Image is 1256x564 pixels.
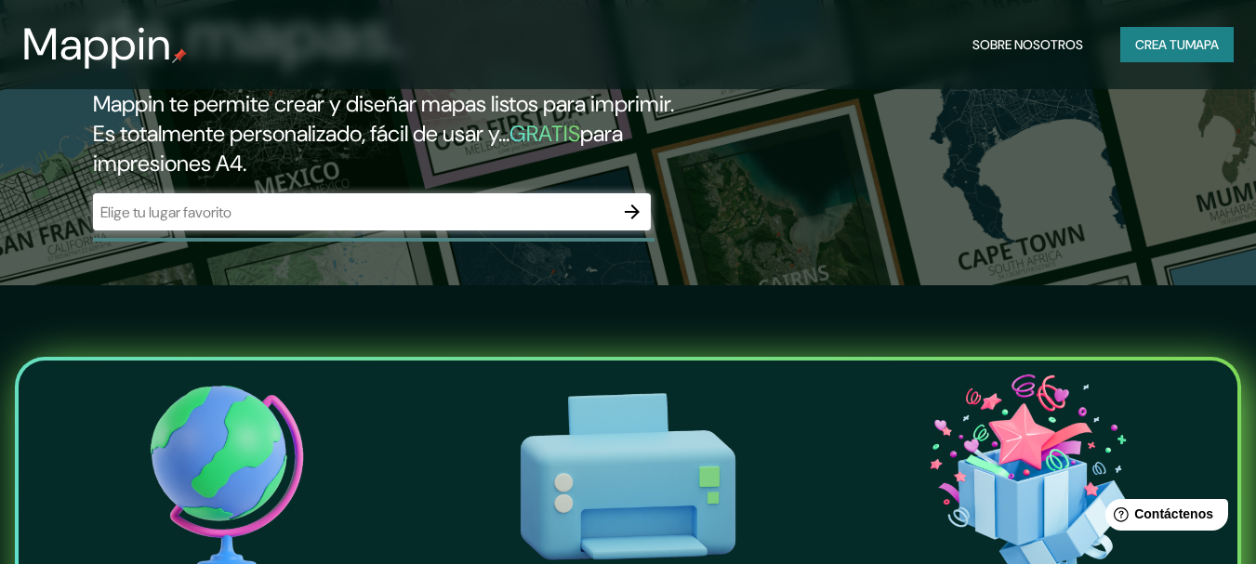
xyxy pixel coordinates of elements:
font: Sobre nosotros [972,36,1083,53]
button: Sobre nosotros [965,27,1091,62]
font: Crea tu [1135,36,1185,53]
button: Crea tumapa [1120,27,1234,62]
font: Es totalmente personalizado, fácil de usar y... [93,119,509,148]
font: mapa [1185,36,1219,53]
iframe: Lanzador de widgets de ayuda [1091,492,1236,544]
font: GRATIS [509,119,580,148]
font: para impresiones A4. [93,119,623,177]
img: pin de mapeo [172,48,187,63]
font: Mappin [22,15,172,73]
input: Elige tu lugar favorito [93,202,614,223]
font: Mappin te permite crear y diseñar mapas listos para imprimir. [93,89,674,118]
